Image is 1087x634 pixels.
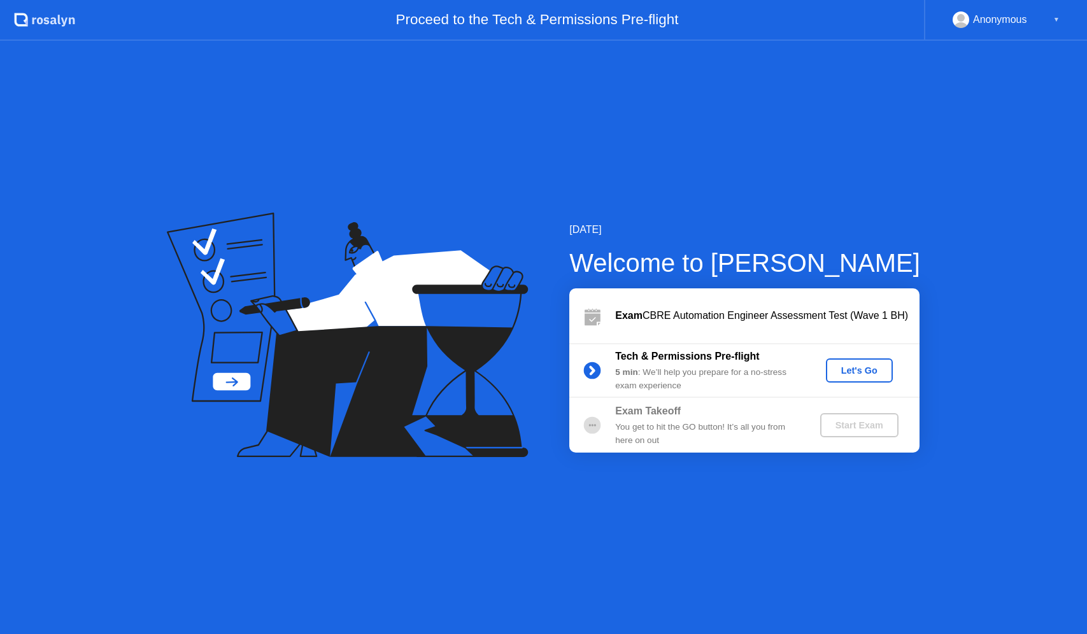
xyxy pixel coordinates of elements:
button: Let's Go [826,358,893,383]
div: [DATE] [569,222,920,237]
b: 5 min [615,367,638,377]
button: Start Exam [820,413,899,437]
b: Exam Takeoff [615,405,681,416]
div: Start Exam [825,420,893,430]
div: : We’ll help you prepare for a no-stress exam experience [615,366,799,392]
div: Welcome to [PERSON_NAME] [569,244,920,282]
div: Let's Go [831,365,888,376]
div: You get to hit the GO button! It’s all you from here on out [615,421,799,447]
b: Exam [615,310,643,321]
div: ▼ [1053,11,1060,28]
b: Tech & Permissions Pre-flight [615,351,759,362]
div: CBRE Automation Engineer Assessment Test (Wave 1 BH) [615,308,920,323]
div: Anonymous [973,11,1027,28]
